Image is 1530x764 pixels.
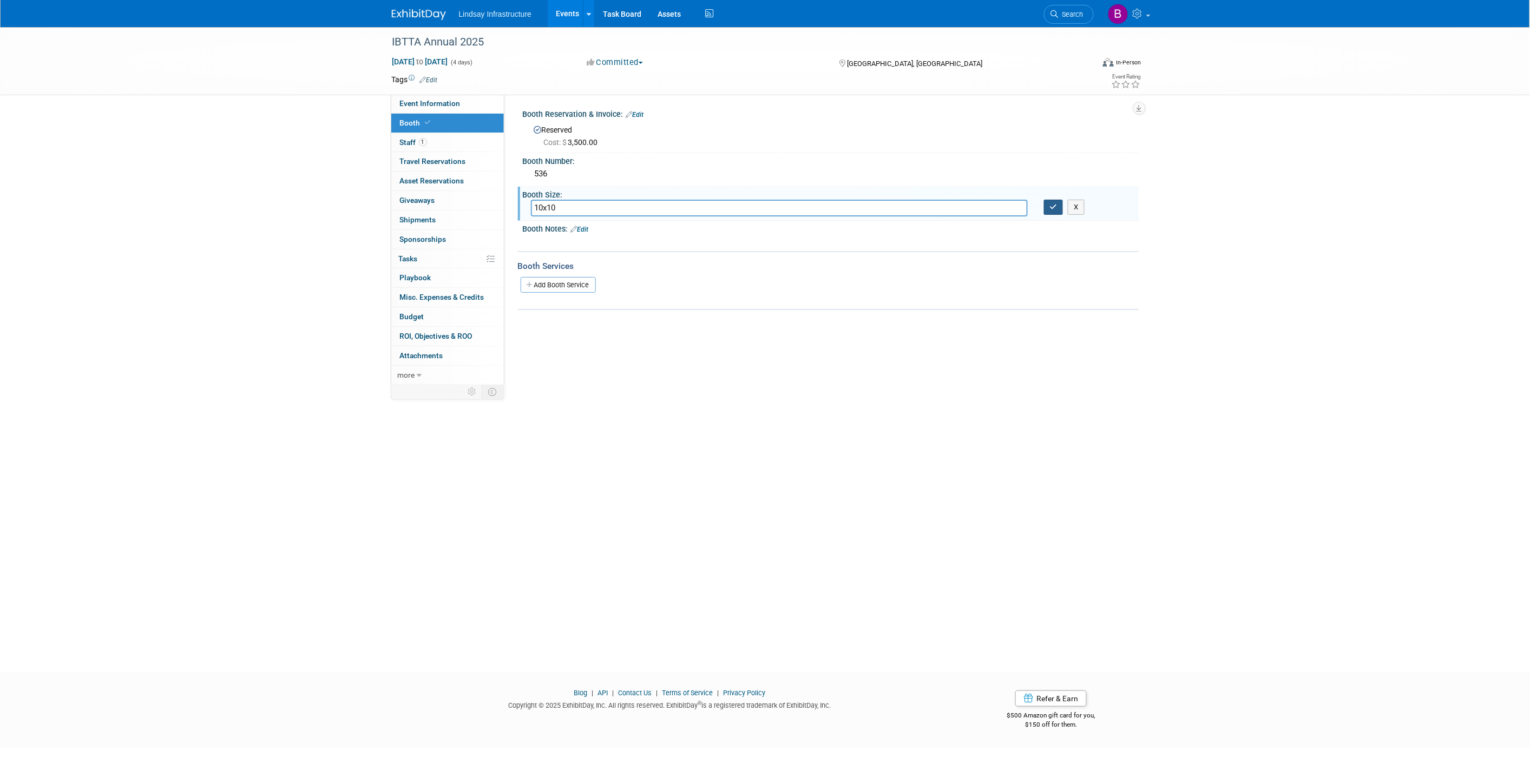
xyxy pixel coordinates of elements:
a: Add Booth Service [521,277,596,293]
a: Asset Reservations [391,172,504,190]
div: IBTTA Annual 2025 [389,32,1078,52]
a: Tasks [391,249,504,268]
a: Sponsorships [391,230,504,249]
a: Budget [391,307,504,326]
a: Contact Us [618,689,652,697]
span: Asset Reservations [400,176,464,185]
span: Misc. Expenses & Credits [400,293,484,301]
span: 1 [419,138,427,146]
span: Lindsay Infrastructure [459,10,532,18]
i: Booth reservation complete [425,120,431,126]
span: | [609,689,616,697]
a: Staff1 [391,133,504,152]
a: API [597,689,608,697]
span: ROI, Objectives & ROO [400,332,472,340]
span: | [589,689,596,697]
div: $150 off for them. [964,720,1139,729]
span: Shipments [400,215,436,224]
span: more [398,371,415,379]
span: (4 days) [450,59,473,66]
div: 536 [531,166,1131,182]
span: Booth [400,118,433,127]
img: ExhibitDay [392,9,446,20]
a: Giveaways [391,191,504,210]
a: Playbook [391,268,504,287]
sup: ® [698,700,701,706]
a: Terms of Service [662,689,713,697]
a: Event Information [391,94,504,113]
a: Blog [574,689,587,697]
div: Booth Services [518,260,1139,272]
span: 3,500.00 [544,138,602,147]
span: Playbook [400,273,431,282]
a: ROI, Objectives & ROO [391,327,504,346]
button: X [1068,200,1085,215]
span: [GEOGRAPHIC_DATA], [GEOGRAPHIC_DATA] [848,60,983,68]
span: Travel Reservations [400,157,466,166]
a: Privacy Policy [723,689,765,697]
span: to [415,57,425,66]
span: Giveaways [400,196,435,205]
td: Personalize Event Tab Strip [463,385,482,399]
img: Format-Inperson.png [1103,58,1114,67]
span: Budget [400,312,424,321]
a: Shipments [391,210,504,229]
a: Edit [420,76,438,84]
a: Search [1044,5,1094,24]
span: Cost: $ [544,138,568,147]
a: Misc. Expenses & Credits [391,288,504,307]
a: Booth [391,114,504,133]
span: | [714,689,721,697]
div: Reserved [531,122,1131,148]
div: $500 Amazon gift card for you, [964,704,1139,729]
a: Edit [571,226,589,233]
a: Attachments [391,346,504,365]
div: Event Rating [1111,74,1140,80]
span: | [653,689,660,697]
span: Staff [400,138,427,147]
div: Booth Notes: [523,221,1139,235]
div: Event Format [1030,56,1141,73]
span: Tasks [399,254,418,263]
img: Brittany Russell [1108,4,1128,24]
div: Booth Reservation & Invoice: [523,106,1139,120]
span: Attachments [400,351,443,360]
div: Booth Size: [523,187,1139,200]
a: Refer & Earn [1015,690,1087,707]
a: more [391,366,504,385]
span: [DATE] [DATE] [392,57,449,67]
span: Search [1059,10,1084,18]
a: Edit [626,111,644,118]
span: Event Information [400,99,461,108]
div: Booth Number: [523,153,1139,167]
div: In-Person [1115,58,1141,67]
div: Copyright © 2025 ExhibitDay, Inc. All rights reserved. ExhibitDay is a registered trademark of Ex... [392,698,948,710]
td: Toggle Event Tabs [482,385,504,399]
td: Tags [392,74,438,85]
a: Travel Reservations [391,152,504,171]
span: Sponsorships [400,235,446,243]
button: Committed [583,57,647,68]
